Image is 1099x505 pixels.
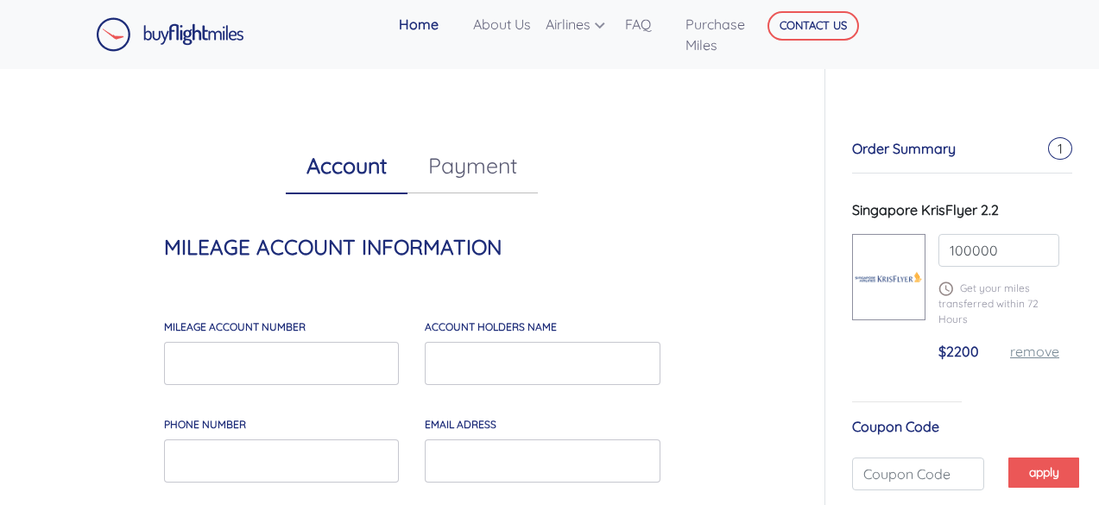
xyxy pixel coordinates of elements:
[164,235,660,260] h4: MILEAGE ACCOUNT INFORMATION
[539,7,618,41] a: Airlines
[618,7,679,41] a: FAQ
[852,140,956,157] span: Order Summary
[164,417,246,432] label: Phone Number
[853,262,925,294] img: Singapore-KrisFlyer.png
[767,11,859,41] button: CONTACT US
[1048,137,1072,160] span: 1
[938,281,1059,327] p: Get your miles transferred within 72 Hours
[407,138,538,193] a: Payment
[392,7,466,41] a: Home
[96,17,244,52] img: Buy Flight Miles Logo
[286,138,407,194] a: Account
[425,417,496,432] label: email adress
[466,7,539,41] a: About Us
[679,7,773,62] a: Purchase Miles
[852,201,999,218] span: Singapore KrisFlyer 2.2
[852,458,984,490] input: Coupon Code
[425,319,557,335] label: account holders NAME
[1010,343,1059,360] a: remove
[96,13,244,56] a: Buy Flight Miles Logo
[938,281,953,296] img: schedule.png
[164,319,306,335] label: MILEAGE account number
[938,343,979,360] span: $2200
[1008,458,1079,487] button: apply
[852,418,939,435] span: Coupon Code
